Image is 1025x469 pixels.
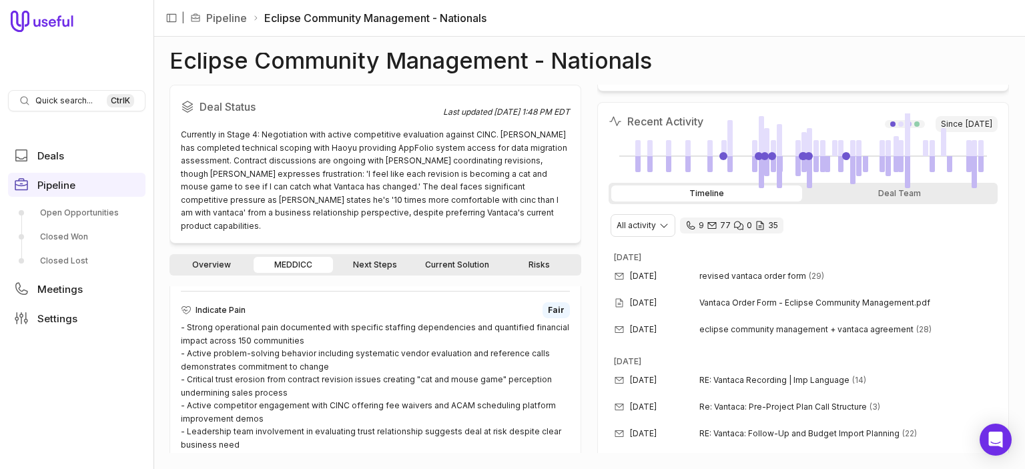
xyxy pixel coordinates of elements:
[699,402,867,412] span: Re: Vantaca: Pre-Project Plan Call Structure
[336,257,414,273] a: Next Steps
[902,428,917,439] span: 22 emails in thread
[809,271,824,282] span: 29 emails in thread
[630,271,657,282] time: [DATE]
[699,298,992,308] span: Vantaca Order Form - Eclipse Community Management.pdf
[870,402,880,412] span: 3 emails in thread
[181,96,443,117] h2: Deal Status
[699,428,900,439] span: RE: Vantaca: Follow-Up and Budget Import Planning
[614,252,641,262] time: [DATE]
[37,151,64,161] span: Deals
[699,324,914,335] span: eclipse community management + vantaca agreement
[630,298,657,308] time: [DATE]
[37,180,75,190] span: Pipeline
[609,113,703,129] h2: Recent Activity
[916,324,932,335] span: 28 emails in thread
[254,257,332,273] a: MEDDICC
[181,128,570,232] div: Currently in Stage 4: Negotiation with active competitive evaluation against CINC. [PERSON_NAME] ...
[8,306,145,330] a: Settings
[252,10,486,26] li: Eclipse Community Management - Nationals
[181,321,570,451] div: - Strong operational pain documented with specific staffing dependencies and quantified financial...
[443,107,570,117] div: Last updated
[35,95,93,106] span: Quick search...
[805,185,996,201] div: Deal Team
[980,424,1012,456] div: Open Intercom Messenger
[966,119,992,129] time: [DATE]
[500,257,579,273] a: Risks
[614,356,641,366] time: [DATE]
[206,10,247,26] a: Pipeline
[630,428,657,439] time: [DATE]
[107,94,134,107] kbd: Ctrl K
[611,185,802,201] div: Timeline
[8,173,145,197] a: Pipeline
[169,53,652,69] h1: Eclipse Community Management - Nationals
[548,305,565,316] span: Fair
[172,257,251,273] a: Overview
[630,324,657,335] time: [DATE]
[417,257,497,273] a: Current Solution
[630,375,657,386] time: [DATE]
[936,116,998,132] span: Since
[630,402,657,412] time: [DATE]
[181,302,570,318] div: Indicate Pain
[8,226,145,248] a: Closed Won
[182,10,185,26] span: |
[8,202,145,272] div: Pipeline submenu
[680,217,783,233] div: 9 calls and 77 email threads
[8,250,145,272] a: Closed Lost
[8,202,145,223] a: Open Opportunities
[852,375,866,386] span: 14 emails in thread
[161,8,182,28] button: Collapse sidebar
[699,271,806,282] span: revised vantaca order form
[699,375,849,386] span: RE: Vantaca Recording | Imp Language
[494,107,570,117] time: [DATE] 1:48 PM EDT
[8,277,145,301] a: Meetings
[8,143,145,167] a: Deals
[37,314,77,324] span: Settings
[37,284,83,294] span: Meetings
